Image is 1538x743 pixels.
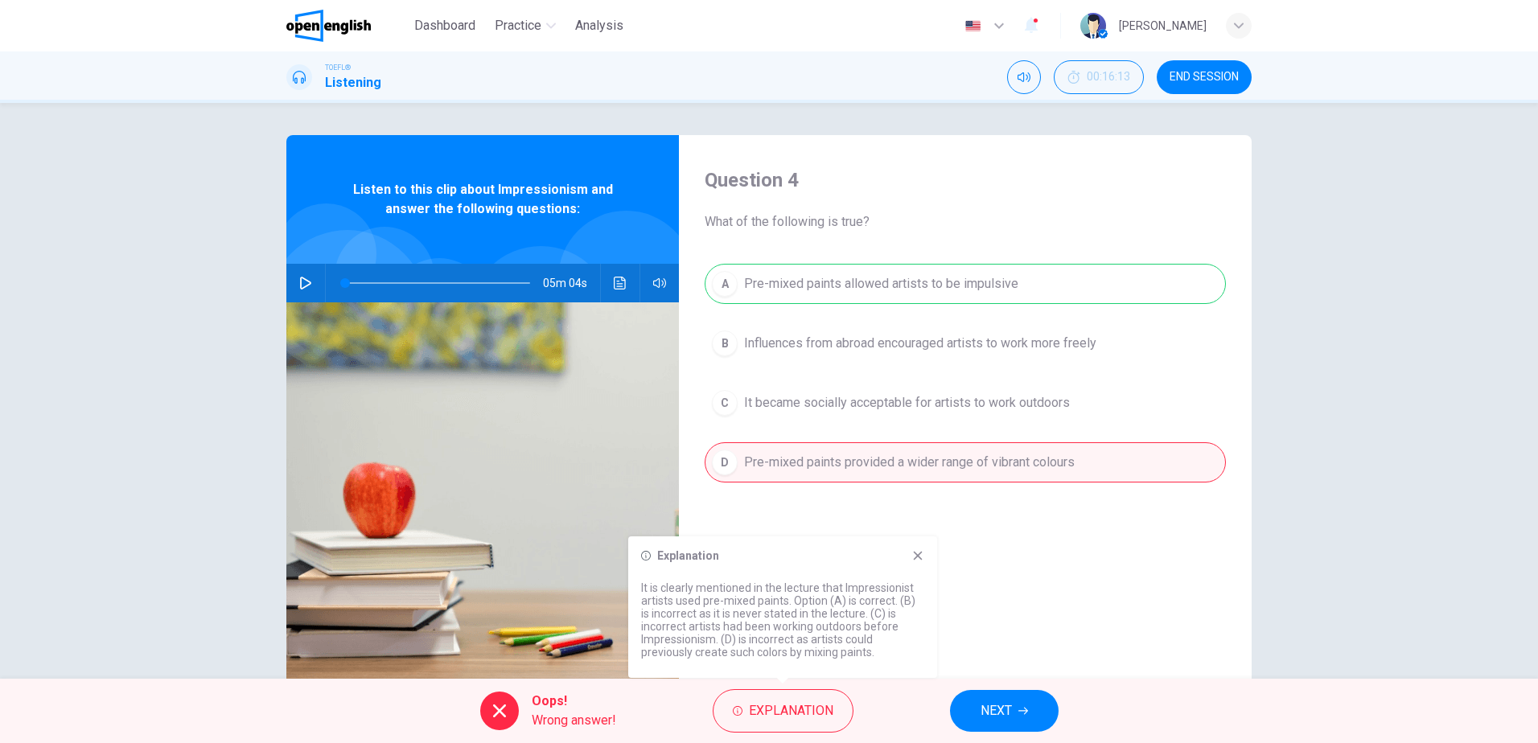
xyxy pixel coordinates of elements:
img: Profile picture [1080,13,1106,39]
h1: Listening [325,73,381,92]
h6: Explanation [657,549,719,562]
span: 00:16:13 [1087,71,1130,84]
span: Analysis [575,16,623,35]
span: Wrong answer! [532,711,616,730]
span: END SESSION [1170,71,1239,84]
h4: Question 4 [705,167,1226,193]
button: Click to see the audio transcription [607,264,633,302]
div: Mute [1007,60,1041,94]
span: Oops! [532,692,616,711]
img: Listen to this clip about Impressionism and answer the following questions: [286,302,679,694]
img: OpenEnglish logo [286,10,371,42]
span: What of the following is true? [705,212,1226,232]
span: Practice [495,16,541,35]
div: Hide [1054,60,1144,94]
img: en [963,20,983,32]
span: Explanation [749,700,833,722]
span: TOEFL® [325,62,351,73]
p: It is clearly mentioned in the lecture that Impressionist artists used pre-mixed paints. Option (... [641,581,924,659]
span: 05m 04s [543,264,600,302]
span: NEXT [981,700,1012,722]
span: Dashboard [414,16,475,35]
span: Listen to this clip about Impressionism and answer the following questions: [339,180,627,219]
div: [PERSON_NAME] [1119,16,1207,35]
